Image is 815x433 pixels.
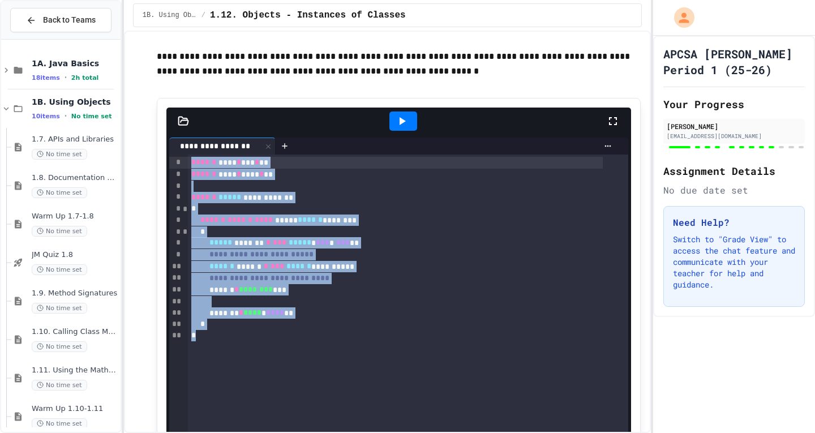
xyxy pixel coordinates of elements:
[32,303,87,314] span: No time set
[667,132,801,140] div: [EMAIL_ADDRESS][DOMAIN_NAME]
[32,289,118,298] span: 1.9. Method Signatures
[201,11,205,20] span: /
[71,74,99,82] span: 2h total
[65,73,67,82] span: •
[65,112,67,121] span: •
[32,404,118,414] span: Warm Up 1.10-1.11
[32,212,118,221] span: Warm Up 1.7-1.8
[32,341,87,352] span: No time set
[663,96,805,112] h2: Your Progress
[32,327,118,337] span: 1.10. Calling Class Methods
[32,97,118,107] span: 1B. Using Objects
[32,113,60,120] span: 10 items
[32,380,87,391] span: No time set
[663,163,805,179] h2: Assignment Details
[32,418,87,429] span: No time set
[673,216,795,229] h3: Need Help?
[32,173,118,183] span: 1.8. Documentation with Comments and Preconditions
[32,250,118,260] span: JM Quiz 1.8
[32,264,87,275] span: No time set
[663,183,805,197] div: No due date set
[10,8,111,32] button: Back to Teams
[663,46,805,78] h1: APCSA [PERSON_NAME] Period 1 (25-26)
[210,8,406,22] span: 1.12. Objects - Instances of Classes
[32,149,87,160] span: No time set
[32,226,87,237] span: No time set
[143,11,197,20] span: 1B. Using Objects
[667,121,801,131] div: [PERSON_NAME]
[662,5,697,31] div: My Account
[673,234,795,290] p: Switch to "Grade View" to access the chat feature and communicate with your teacher for help and ...
[32,58,118,68] span: 1A. Java Basics
[32,187,87,198] span: No time set
[32,366,118,375] span: 1.11. Using the Math Class
[32,74,60,82] span: 18 items
[71,113,112,120] span: No time set
[32,135,118,144] span: 1.7. APIs and Libraries
[43,14,96,26] span: Back to Teams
